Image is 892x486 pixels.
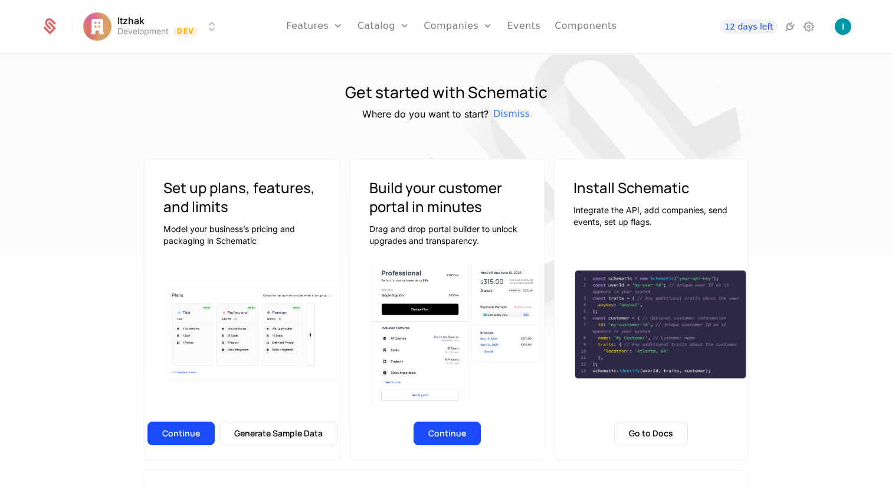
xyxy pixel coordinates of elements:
div: Development [117,25,169,37]
a: Settings [802,19,816,34]
h1: Get started with Schematic [345,83,547,102]
h3: Set up plans, features, and limits [163,178,321,216]
h3: Install Schematic [573,178,729,197]
button: Continue [147,422,215,445]
button: Generate Sample Data [219,422,337,445]
span: Itzhak [117,16,145,25]
span: Dismiss [493,107,530,121]
img: Itzhak [83,12,112,41]
a: Integrations [783,19,797,34]
p: Integrate the API, add companies, send events, set up flags. [573,204,729,228]
h3: Build your customer portal in minutes [369,178,525,216]
img: Itzhak [835,18,851,35]
span: Dev [173,27,198,36]
p: Drag and drop portal builder to unlock upgrades and transparency. [369,223,525,247]
h5: Where do you want to start? [362,107,488,121]
a: 12 days left [720,19,778,34]
img: Schematic integration code [573,269,748,380]
button: Continue [414,422,481,445]
img: Plan cards [163,285,340,383]
button: Select environment [87,14,219,40]
button: Go to Docs [614,422,688,445]
img: Component view [369,258,544,410]
button: Open user button [835,18,851,35]
p: Model your business’s pricing and packaging in Schematic [163,223,321,247]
